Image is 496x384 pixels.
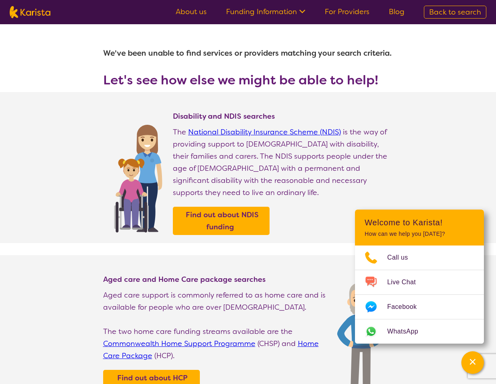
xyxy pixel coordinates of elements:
h1: We've been unable to find services or providers matching your search criteria. [103,44,393,63]
button: Channel Menu [461,351,484,374]
h2: Welcome to Karista! [365,218,474,227]
h4: Aged care and Home Care package searches [103,275,329,284]
h3: Let's see how else we might be able to help! [103,73,393,87]
a: Commonwealth Home Support Programme [103,339,255,348]
span: Call us [387,252,418,264]
b: Find out about NDIS funding [186,210,259,232]
a: Back to search [424,6,486,19]
img: Karista logo [10,6,50,18]
span: WhatsApp [387,325,428,338]
a: National Disability Insurance Scheme (NDIS) [188,127,341,137]
p: The two home care funding streams available are the (CHSP) and (HCP). [103,325,329,362]
p: Aged care support is commonly referred to as home care and is available for people who are over [... [103,289,329,313]
a: About us [176,7,207,17]
img: Find NDIS and Disability services and providers [111,120,165,233]
a: Find out about NDIS funding [175,209,268,233]
h4: Disability and NDIS searches [173,111,393,121]
a: Funding Information [226,7,305,17]
a: Blog [389,7,405,17]
span: Live Chat [387,276,425,288]
a: Web link opens in a new tab. [355,319,484,344]
p: The is the way of providing support to [DEMOGRAPHIC_DATA] with disability, their families and car... [173,126,393,199]
p: How can we help you [DATE]? [365,231,474,237]
div: Channel Menu [355,210,484,344]
span: Back to search [429,7,481,17]
ul: Choose channel [355,246,484,344]
a: For Providers [325,7,369,17]
span: Facebook [387,301,426,313]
